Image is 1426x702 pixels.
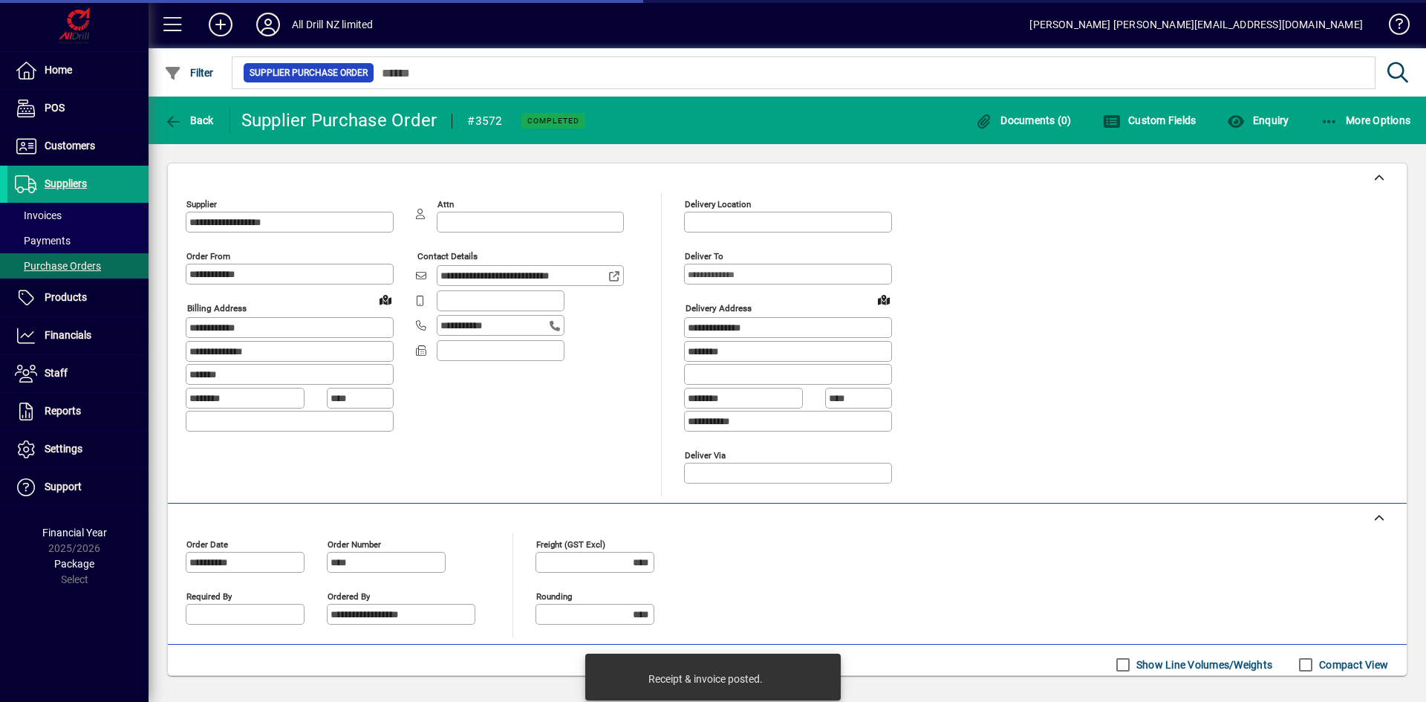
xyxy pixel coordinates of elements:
button: Documents (0) [971,107,1075,134]
mat-label: Ordered by [328,591,370,601]
button: Back [160,107,218,134]
a: Home [7,52,149,89]
a: POS [7,90,149,127]
button: Custom Fields [1099,107,1200,134]
div: #3572 [467,109,502,133]
a: View on map [872,287,896,311]
span: Suppliers [45,178,87,189]
span: Customers [45,140,95,152]
mat-label: Freight (GST excl) [536,539,605,549]
mat-label: Deliver via [685,449,726,460]
span: Products [45,291,87,303]
span: Payments [15,235,71,247]
mat-label: Attn [437,199,454,209]
span: Enquiry [1227,114,1289,126]
a: Customers [7,128,149,165]
span: Financials [45,329,91,341]
div: All Drill NZ limited [292,13,374,36]
mat-label: Required by [186,591,232,601]
span: Custom Fields [1103,114,1197,126]
button: Add [197,11,244,38]
span: POS [45,102,65,114]
span: Back [164,114,214,126]
span: Purchase Orders [15,260,101,272]
mat-label: Deliver To [685,251,723,261]
span: Support [45,481,82,493]
mat-label: Order date [186,539,228,549]
app-page-header-button: Back [149,107,230,134]
span: Reports [45,405,81,417]
mat-label: Order number [328,539,381,549]
mat-label: Rounding [536,591,572,601]
div: Receipt & invoice posted. [648,672,763,686]
a: Purchase Orders [7,253,149,279]
span: Staff [45,367,68,379]
div: Supplier Purchase Order [241,108,437,132]
a: Invoices [7,203,149,228]
a: Products [7,279,149,316]
span: Financial Year [42,527,107,539]
span: Completed [527,116,579,126]
mat-label: Supplier [186,199,217,209]
span: More Options [1321,114,1411,126]
a: Payments [7,228,149,253]
button: Filter [160,59,218,86]
span: Package [54,558,94,570]
a: Settings [7,431,149,468]
a: Knowledge Base [1378,3,1407,51]
a: View on map [374,287,397,311]
a: Support [7,469,149,506]
a: Financials [7,317,149,354]
button: Profile [244,11,292,38]
label: Compact View [1316,657,1388,672]
a: Reports [7,393,149,430]
button: Enquiry [1223,107,1292,134]
label: Show Line Volumes/Weights [1133,657,1272,672]
mat-label: Order from [186,251,230,261]
span: Documents (0) [975,114,1072,126]
button: More Options [1317,107,1415,134]
span: Supplier Purchase Order [250,65,368,80]
span: Settings [45,443,82,455]
span: Invoices [15,209,62,221]
a: Staff [7,355,149,392]
span: Home [45,64,72,76]
div: [PERSON_NAME] [PERSON_NAME][EMAIL_ADDRESS][DOMAIN_NAME] [1029,13,1363,36]
mat-label: Delivery Location [685,199,751,209]
span: Filter [164,67,214,79]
